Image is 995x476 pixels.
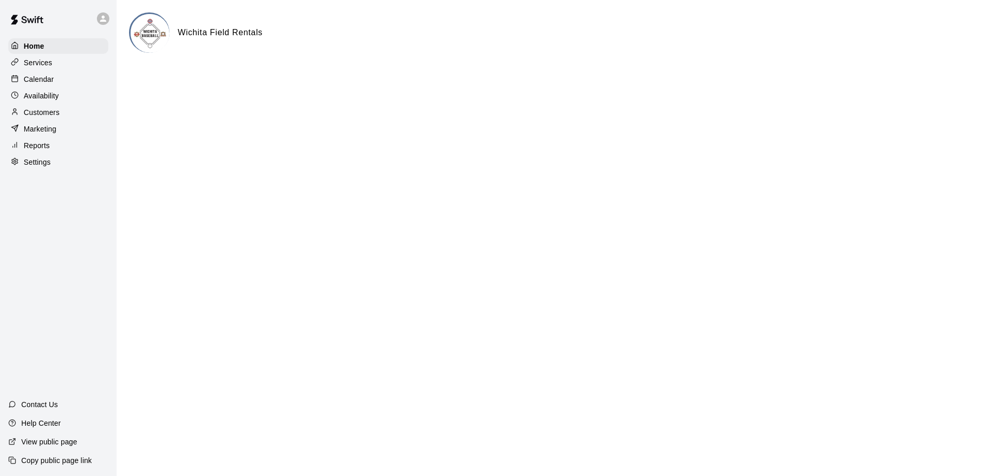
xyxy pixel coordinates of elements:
a: Services [8,55,108,70]
p: Customers [24,107,60,118]
a: Calendar [8,71,108,87]
a: Reports [8,138,108,153]
p: Calendar [24,74,54,84]
img: Wichita Field Rentals logo [131,14,169,53]
p: Copy public page link [21,455,92,466]
a: Customers [8,105,108,120]
p: Marketing [24,124,56,134]
p: Availability [24,91,59,101]
a: Home [8,38,108,54]
p: Contact Us [21,399,58,410]
p: Reports [24,140,50,151]
a: Settings [8,154,108,170]
p: View public page [21,437,77,447]
p: Help Center [21,418,61,428]
a: Availability [8,88,108,104]
p: Services [24,57,52,68]
p: Settings [24,157,51,167]
p: Home [24,41,45,51]
h6: Wichita Field Rentals [178,26,263,39]
a: Marketing [8,121,108,137]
